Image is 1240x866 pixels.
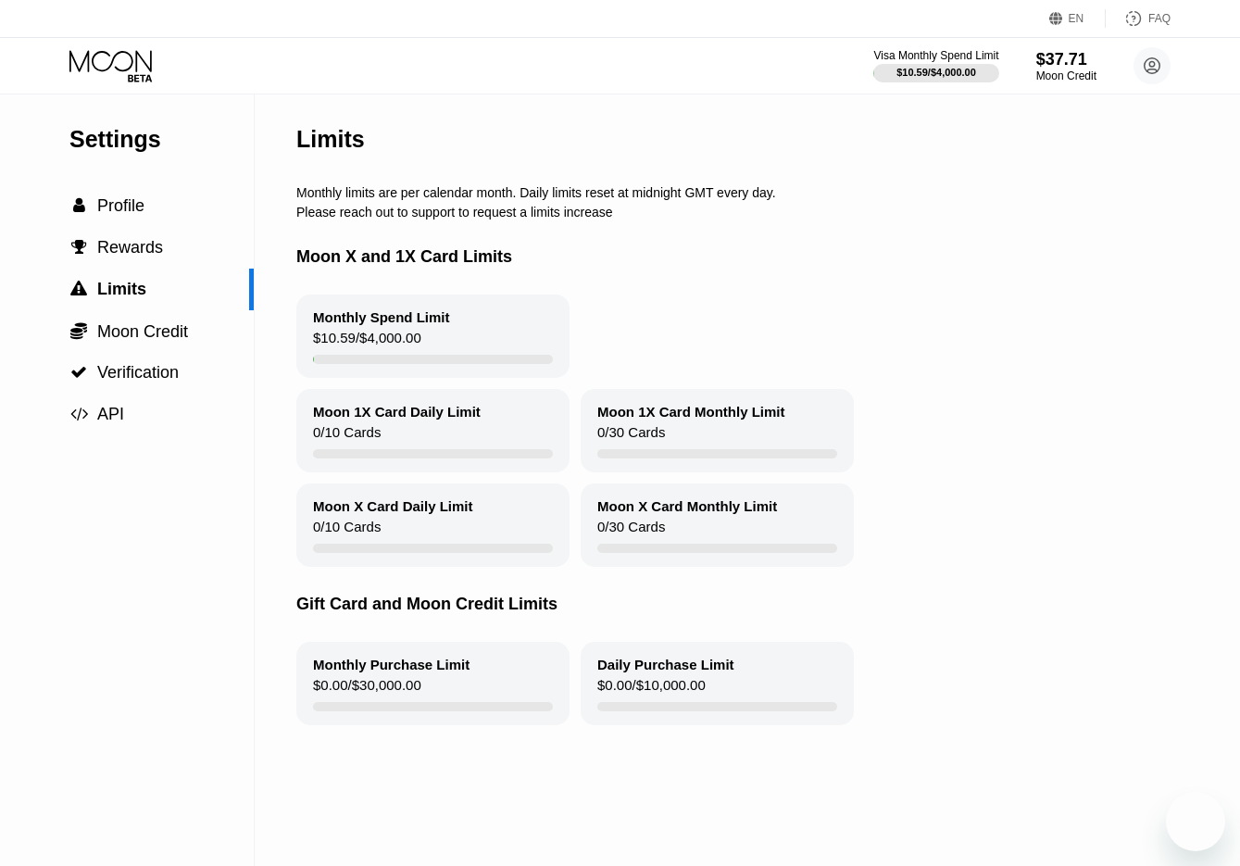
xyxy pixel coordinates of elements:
div: $10.59 / $4,000.00 [896,67,976,78]
div: $37.71Moon Credit [1036,50,1096,82]
div: 0 / 10 Cards [313,519,381,544]
div: 0 / 30 Cards [597,424,665,449]
div: Moon X Card Daily Limit [313,498,473,514]
span: Moon Credit [97,322,188,341]
div:  [69,239,88,256]
span:  [70,281,87,297]
span:  [73,197,85,214]
div: Visa Monthly Spend Limit [873,49,998,62]
div: Moon 1X Card Monthly Limit [597,404,785,420]
div: FAQ [1106,9,1171,28]
span:  [70,321,87,340]
span: Limits [97,280,146,298]
span: Verification [97,363,179,382]
span:  [71,239,87,256]
div: Settings [69,126,254,153]
div: EN [1069,12,1084,25]
span:  [70,406,88,422]
div: $37.71 [1036,50,1096,69]
div: Moon 1X Card Daily Limit [313,404,481,420]
div:  [69,281,88,297]
span: API [97,405,124,423]
div:  [69,364,88,381]
div: $0.00 / $30,000.00 [313,677,421,702]
div: $10.59 / $4,000.00 [313,330,421,355]
div: FAQ [1148,12,1171,25]
div: Moon X Card Monthly Limit [597,498,777,514]
div: Moon Credit [1036,69,1096,82]
div:  [69,321,88,340]
div: 0 / 10 Cards [313,424,381,449]
div:  [69,406,88,422]
div: Limits [296,126,365,153]
div:  [69,197,88,214]
span: Profile [97,196,144,215]
span: Rewards [97,238,163,257]
div: $0.00 / $10,000.00 [597,677,706,702]
div: Monthly Spend Limit [313,309,450,325]
div: Daily Purchase Limit [597,657,734,672]
iframe: Кнопка запуска окна обмена сообщениями [1166,792,1225,851]
div: Monthly Purchase Limit [313,657,470,672]
span:  [70,364,87,381]
div: 0 / 30 Cards [597,519,665,544]
div: Visa Monthly Spend Limit$10.59/$4,000.00 [873,49,998,82]
div: EN [1049,9,1106,28]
